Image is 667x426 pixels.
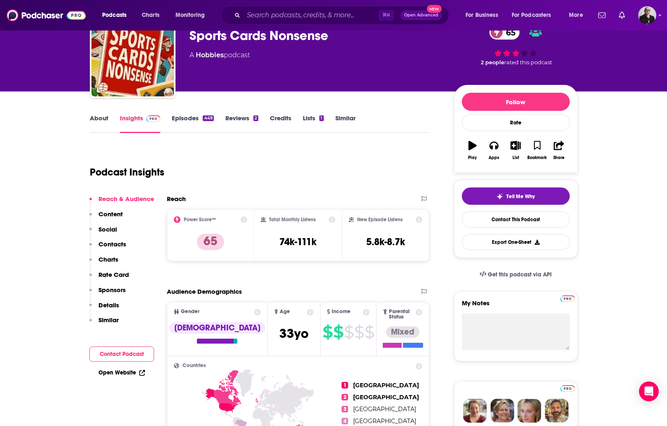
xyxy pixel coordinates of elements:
[96,9,137,22] button: open menu
[89,286,126,301] button: Sponsors
[303,114,323,133] a: Lists1
[489,155,499,160] div: Apps
[400,10,442,20] button: Open AdvancedNew
[498,25,520,40] span: 65
[98,195,154,203] p: Reach & Audience
[490,399,514,423] img: Barbara Profile
[253,115,258,121] div: 2
[319,115,323,121] div: 1
[89,271,129,286] button: Rate Card
[269,217,316,222] h2: Total Monthly Listens
[344,325,353,339] span: $
[89,210,123,225] button: Content
[90,166,164,178] h1: Podcast Insights
[98,369,145,376] a: Open Website
[386,326,419,338] div: Mixed
[89,255,118,271] button: Charts
[333,325,343,339] span: $
[279,236,316,248] h3: 74k-111k
[454,20,578,71] div: 65 2 peoplerated this podcast
[638,6,656,24] button: Show profile menu
[98,271,129,279] p: Rate Card
[512,9,551,21] span: For Podcasters
[142,9,159,21] span: Charts
[89,195,154,210] button: Reach & Audience
[460,9,508,22] button: open menu
[89,240,126,255] button: Contacts
[496,193,503,200] img: tell me why sparkle
[488,271,552,278] span: Get this podcast via API
[560,385,575,392] img: Podchaser Pro
[506,9,563,22] button: open menu
[196,51,224,59] a: Hobbies
[569,9,583,21] span: More
[553,155,564,160] div: Share
[638,6,656,24] img: User Profile
[504,59,552,66] span: rated this podcast
[342,382,348,389] span: 1
[136,9,164,22] a: Charts
[427,5,442,13] span: New
[98,286,126,294] p: Sponsors
[489,25,520,40] a: 65
[527,136,548,165] button: Bookmark
[89,346,154,362] button: Contact Podcast
[229,6,457,25] div: Search podcasts, credits, & more...
[102,9,126,21] span: Podcasts
[483,136,505,165] button: Apps
[366,236,405,248] h3: 5.8k-8.7k
[120,114,161,133] a: InsightsPodchaser Pro
[560,384,575,392] a: Pro website
[167,195,186,203] h2: Reach
[89,301,119,316] button: Details
[98,240,126,248] p: Contacts
[183,363,206,368] span: Countries
[353,405,416,413] span: [GEOGRAPHIC_DATA]
[89,225,117,241] button: Social
[513,155,519,160] div: List
[462,93,570,111] button: Follow
[190,50,250,60] div: A podcast
[638,6,656,24] span: Logged in as RonHofmann
[462,114,570,131] div: Rate
[169,322,265,334] div: [DEMOGRAPHIC_DATA]
[167,288,242,295] h2: Audience Demographics
[279,325,309,342] span: 33 yo
[335,114,356,133] a: Similar
[462,136,483,165] button: Play
[98,316,119,324] p: Similar
[517,399,541,423] img: Jules Profile
[563,9,593,22] button: open menu
[463,399,487,423] img: Sydney Profile
[365,325,374,339] span: $
[342,406,348,412] span: 3
[639,382,659,401] div: Open Intercom Messenger
[243,9,379,22] input: Search podcasts, credits, & more...
[98,255,118,263] p: Charts
[181,309,199,314] span: Gender
[462,299,570,314] label: My Notes
[466,9,498,21] span: For Business
[332,309,351,314] span: Income
[184,217,216,222] h2: Power Score™
[506,193,535,200] span: Tell Me Why
[389,309,414,320] span: Parental Status
[342,394,348,400] span: 2
[548,136,569,165] button: Share
[462,187,570,205] button: tell me why sparkleTell Me Why
[7,7,86,23] a: Podchaser - Follow, Share and Rate Podcasts
[280,309,290,314] span: Age
[353,382,419,389] span: [GEOGRAPHIC_DATA]
[595,8,609,22] a: Show notifications dropdown
[353,417,416,425] span: [GEOGRAPHIC_DATA]
[203,115,213,121] div: 449
[468,155,477,160] div: Play
[404,13,438,17] span: Open Advanced
[357,217,403,222] h2: New Episode Listens
[462,211,570,227] a: Contact This Podcast
[170,9,215,22] button: open menu
[616,8,628,22] a: Show notifications dropdown
[323,325,332,339] span: $
[91,14,174,96] img: Sports Cards Nonsense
